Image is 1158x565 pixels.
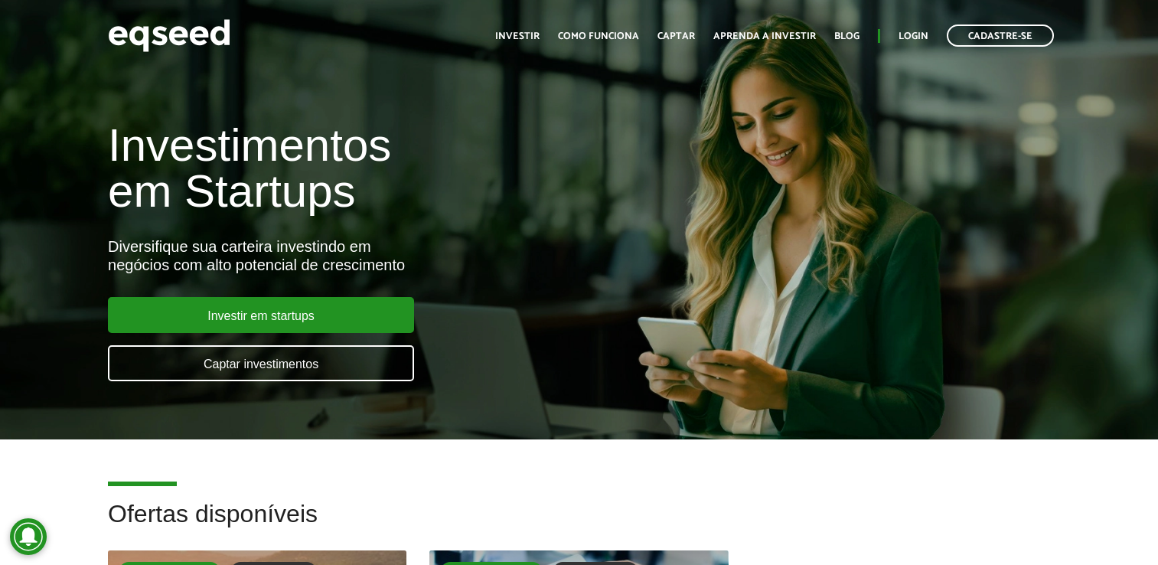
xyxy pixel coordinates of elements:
a: Captar investimentos [108,345,414,381]
img: EqSeed [108,15,230,56]
a: Como funciona [558,31,639,41]
a: Investir em startups [108,297,414,333]
a: Investir [495,31,540,41]
a: Blog [834,31,860,41]
div: Diversifique sua carteira investindo em negócios com alto potencial de crescimento [108,237,664,274]
a: Aprenda a investir [713,31,816,41]
h1: Investimentos em Startups [108,122,664,214]
a: Cadastre-se [947,24,1054,47]
h2: Ofertas disponíveis [108,501,1050,550]
a: Login [899,31,928,41]
a: Captar [657,31,695,41]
